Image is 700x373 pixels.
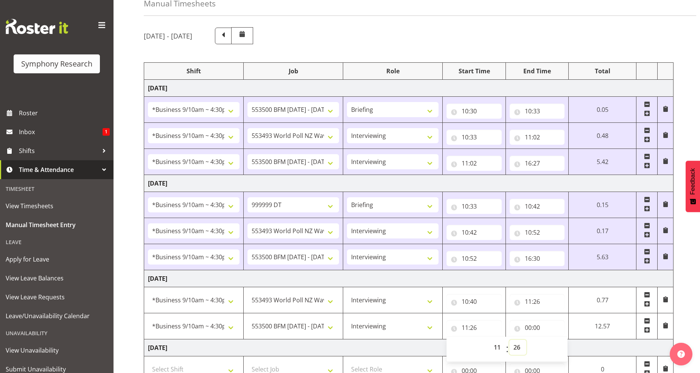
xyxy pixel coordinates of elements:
div: Role [347,67,439,76]
span: View Leave Requests [6,291,108,303]
span: 1 [103,128,110,136]
div: Symphony Research [21,58,92,70]
div: Total [572,67,632,76]
td: 0.17 [569,218,636,244]
td: [DATE] [144,175,674,192]
img: Rosterit website logo [6,19,68,34]
span: View Timesheets [6,200,108,212]
input: Click to select... [446,320,502,335]
a: View Timesheets [2,197,112,215]
input: Click to select... [510,320,565,335]
input: Click to select... [446,199,502,214]
div: Start Time [446,67,502,76]
img: help-xxl-2.png [677,350,685,358]
span: : [506,340,509,359]
input: Click to select... [510,294,565,309]
input: Click to select... [446,251,502,266]
span: Feedback [689,168,696,195]
div: Timesheet [2,181,112,197]
a: Manual Timesheet Entry [2,215,112,234]
td: [DATE] [144,80,674,97]
input: Click to select... [446,130,502,145]
span: Shifts [19,145,98,156]
td: 5.42 [569,149,636,175]
div: Job [247,67,339,76]
td: 0.05 [569,97,636,123]
a: View Leave Balances [2,269,112,288]
td: [DATE] [144,270,674,287]
button: Feedback - Show survey [686,161,700,212]
td: [DATE] [144,339,674,356]
input: Click to select... [510,104,565,119]
a: Apply for Leave [2,250,112,269]
a: View Leave Requests [2,288,112,306]
span: Apply for Leave [6,254,108,265]
div: Shift [148,67,240,76]
span: View Unavailability [6,345,108,356]
span: Manual Timesheet Entry [6,219,108,231]
input: Click to select... [510,130,565,145]
h5: [DATE] - [DATE] [144,32,192,40]
input: Click to select... [446,294,502,309]
a: Leave/Unavailability Calendar [2,306,112,325]
input: Click to select... [510,251,565,266]
div: Leave [2,234,112,250]
input: Click to select... [510,199,565,214]
span: Inbox [19,126,103,138]
span: Roster [19,107,110,119]
span: Leave/Unavailability Calendar [6,310,108,322]
td: 0.77 [569,287,636,313]
div: Unavailability [2,325,112,341]
span: View Leave Balances [6,272,108,284]
input: Click to select... [510,156,565,171]
a: View Unavailability [2,341,112,360]
input: Click to select... [446,225,502,240]
input: Click to select... [510,225,565,240]
span: Time & Attendance [19,164,98,175]
td: 0.15 [569,192,636,218]
td: 12.57 [569,313,636,339]
input: Click to select... [446,104,502,119]
input: Click to select... [446,156,502,171]
div: End Time [510,67,565,76]
td: 0.48 [569,123,636,149]
td: 5.63 [569,244,636,270]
